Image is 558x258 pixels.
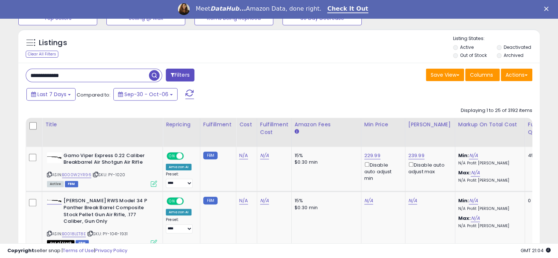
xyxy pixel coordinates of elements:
p: N/A Profit [PERSON_NAME] [458,224,519,229]
p: N/A Profit [PERSON_NAME] [458,206,519,211]
span: ON [167,198,176,204]
span: | SKU: PY-1020 [92,172,125,178]
div: Preset: [166,217,194,234]
button: Sep-30 - Oct-06 [113,88,178,101]
span: All listings currently available for purchase on Amazon [47,181,64,187]
div: Cost [239,121,254,128]
h5: Listings [39,38,67,48]
div: Disable auto adjust min [364,161,400,182]
a: N/A [471,169,479,177]
small: Amazon Fees. [295,128,299,135]
a: Privacy Policy [95,247,127,254]
a: N/A [260,152,269,159]
span: | SKU: PY-1041-1931 [87,231,128,237]
div: Title [45,121,160,128]
a: Terms of Use [63,247,94,254]
div: $0.30 min [295,204,355,211]
span: Sep-30 - Oct-06 [124,91,168,98]
a: N/A [408,197,417,204]
div: 0 [528,197,551,204]
div: Meet Amazon Data, done right. [196,5,321,12]
i: DataHub... [210,5,246,12]
a: N/A [471,215,479,222]
span: OFF [183,198,194,204]
b: Gamo Viper Express 0.22 Caliber Breakbarrel Air Shotgun Air Rifle [63,152,153,168]
div: Amazon AI [166,164,192,170]
span: Columns [470,71,493,79]
p: Listing States: [453,35,540,42]
span: ON [167,153,176,159]
div: Preset: [166,172,194,188]
a: N/A [239,197,248,204]
b: Max: [458,215,471,222]
a: B0018LET8E [62,231,86,237]
a: N/A [239,152,248,159]
small: FBM [203,152,218,159]
a: 229.99 [364,152,380,159]
div: 15% [295,197,355,204]
span: Compared to: [77,91,110,98]
a: Check It Out [327,5,368,13]
a: N/A [469,197,478,204]
a: 239.99 [408,152,424,159]
b: Max: [458,169,471,176]
button: Filters [166,69,194,81]
label: Deactivated [503,44,531,50]
div: Markup on Total Cost [458,121,522,128]
div: Amazon AI [166,209,192,215]
a: N/A [469,152,478,159]
b: Min: [458,197,469,204]
b: [PERSON_NAME] RWS Model 34 P Panther Break Barrel Composite Stock Pellet Gun Air Rifle, .177 Cali... [63,197,153,226]
div: Amazon Fees [295,121,358,128]
b: Min: [458,152,469,159]
a: N/A [364,197,373,204]
div: Displaying 1 to 25 of 3192 items [461,107,532,114]
img: 31cMU8ClVzL._SL40_.jpg [47,152,62,163]
label: Out of Stock [460,52,487,58]
div: Fulfillment [203,121,233,128]
div: Close [544,7,551,11]
button: Actions [501,69,532,81]
div: ASIN: [47,152,157,186]
a: N/A [260,197,269,204]
button: Save View [426,69,464,81]
img: 21HHxTPBfvL._SL40_.jpg [47,199,62,203]
p: N/A Profit [PERSON_NAME] [458,178,519,183]
div: 15% [295,152,355,159]
a: B000W2YR96 [62,172,91,178]
span: OFF [183,153,194,159]
img: Profile image for Georgie [178,3,190,15]
p: N/A Profit [PERSON_NAME] [458,161,519,166]
button: Last 7 Days [26,88,76,101]
div: [PERSON_NAME] [408,121,452,128]
div: Disable auto adjust max [408,161,449,175]
div: Min Price [364,121,402,128]
div: Repricing [166,121,197,128]
strong: Copyright [7,247,34,254]
div: Fulfillment Cost [260,121,288,136]
div: 453 [528,152,551,159]
div: Clear All Filters [26,51,58,58]
div: Fulfillable Quantity [528,121,553,136]
span: 2025-10-14 21:04 GMT [521,247,551,254]
label: Active [460,44,474,50]
label: Archived [503,52,523,58]
th: The percentage added to the cost of goods (COGS) that forms the calculator for Min & Max prices. [455,118,525,147]
div: seller snap | | [7,247,127,254]
div: $0.30 min [295,159,355,166]
button: Columns [465,69,500,81]
span: FBM [65,181,78,187]
span: Last 7 Days [37,91,66,98]
small: FBM [203,197,218,204]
